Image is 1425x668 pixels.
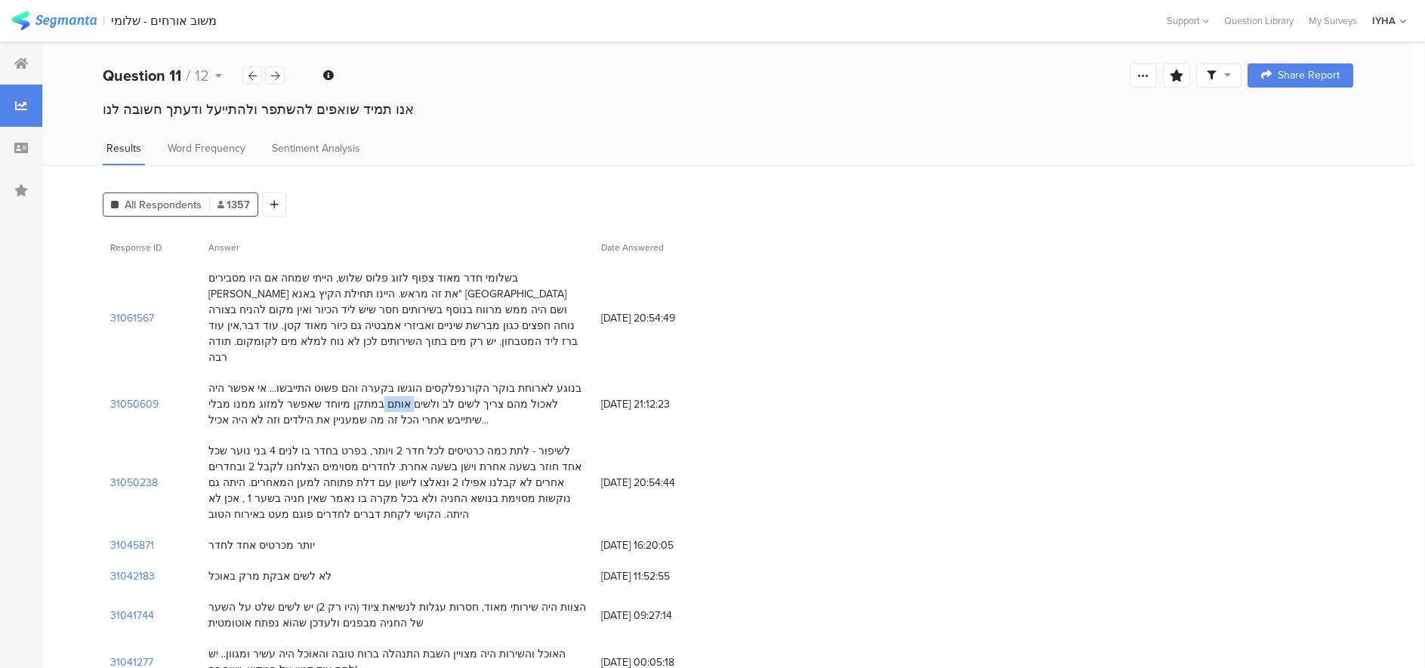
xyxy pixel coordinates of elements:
[217,197,250,213] span: 1357
[103,64,181,87] b: Question 11
[110,537,154,553] section: 31045871
[110,475,158,491] section: 31050238
[208,380,586,428] div: בנוגע לארוחת בוקר הקורנפלקסים הוגשו בקערה והם פשוט התייבשו... אי אפשר היה לאכול מהם צריך לשים לב ...
[208,443,586,522] div: לשיפור - לתת כמה כרטיסים לכל חדר 2 ויותר, בפרט בחדר בו לנים 4 בני נוער שכל אחד חוזר בשעה אחרת ויש...
[125,197,202,213] span: All Respondents
[110,241,162,254] span: Response ID
[272,140,360,156] span: Sentiment Analysis
[1301,14,1365,28] a: My Surveys
[208,270,586,365] div: בשלומי חדר מאוד צפוף לזוג פלוס שלוש, הייתי שמחה אם היו מסבירים [PERSON_NAME] את זה מראש. היינו תח...
[208,537,315,553] div: יותר מכרטיס אחד לחדר
[601,475,722,491] span: [DATE] 20:54:44
[1372,14,1396,28] div: IYHA
[106,140,141,156] span: Results
[208,568,332,584] div: לא לשים אבקת מרק באוכל
[11,11,97,30] img: segmanta logo
[601,537,722,553] span: [DATE] 16:20:05
[110,568,155,584] section: 31042183
[1217,14,1301,28] a: Question Library
[208,241,239,254] span: Answer
[103,12,105,29] div: |
[186,64,190,87] span: /
[195,64,209,87] span: 12
[110,310,154,326] section: 31061567
[601,568,722,584] span: [DATE] 11:52:55
[601,396,722,412] span: [DATE] 21:12:23
[601,310,722,326] span: [DATE] 20:54:49
[103,100,1353,119] div: אנו תמיד שואפים להשתפר ולהתייעל ודעתך חשובה לנו
[601,241,664,254] span: Date Answered
[111,14,217,28] div: משוב אורחים - שלומי
[1167,9,1209,32] div: Support
[110,396,159,412] section: 31050609
[1278,70,1340,81] span: Share Report
[208,599,586,631] div: הצוות היה שירותי מאוד, חסרות עגלות לנשיאת ציוד (היו רק 2) יש לשים שלט על השער של החניה מבפנים ולע...
[110,608,154,623] section: 31041744
[601,608,722,623] span: [DATE] 09:27:14
[168,140,245,156] span: Word Frequency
